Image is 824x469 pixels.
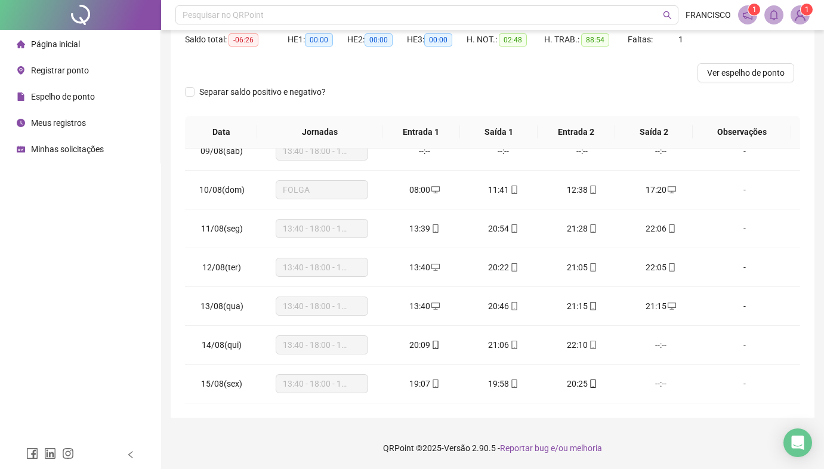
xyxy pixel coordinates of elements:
span: mobile [588,224,597,233]
span: clock-circle [17,119,25,127]
div: 20:25 [552,377,612,390]
div: --:-- [552,144,612,158]
span: Meus registros [31,118,86,128]
div: HE 1: [288,33,347,47]
span: home [17,40,25,48]
span: Versão [444,443,470,453]
div: --:-- [631,144,690,158]
span: environment [17,66,25,75]
span: 15/08(sex) [201,379,242,388]
span: mobile [509,186,519,194]
span: 13:40 - 18:00 - 19:00 - 22:00 [283,297,361,315]
div: 21:05 [552,261,612,274]
span: mobile [588,379,597,388]
span: bell [769,10,779,20]
th: Saída 2 [615,116,693,149]
span: Página inicial [31,39,80,49]
span: 00:00 [305,33,333,47]
span: desktop [666,302,676,310]
span: 02:48 [499,33,527,47]
span: 1 [752,5,757,14]
div: HE 2: [347,33,407,47]
div: --:-- [473,144,533,158]
div: - [709,183,780,196]
span: Separar saldo positivo e negativo? [195,85,331,98]
div: 13:40 [394,300,454,313]
div: 12:38 [552,183,612,196]
span: Registrar ponto [31,66,89,75]
div: 21:28 [552,222,612,235]
span: 13:40 - 18:00 - 19:00 - 22:00 [283,220,361,237]
div: 11:41 [473,183,533,196]
span: left [126,451,135,459]
div: 22:06 [631,222,690,235]
div: - [709,300,780,313]
span: search [663,11,672,20]
div: HE 3: [407,33,467,47]
div: - [709,338,780,351]
span: 13:40 - 18:00 - 19:00 - 22:00 [283,336,361,354]
span: desktop [430,186,440,194]
span: file [17,92,25,101]
span: 13/08(qua) [200,301,243,311]
span: notification [742,10,753,20]
div: - [709,144,780,158]
th: Jornadas [257,116,382,149]
div: H. NOT.: [467,33,544,47]
div: 22:10 [552,338,612,351]
span: mobile [509,224,519,233]
span: mobile [588,302,597,310]
span: schedule [17,145,25,153]
div: 21:15 [631,300,690,313]
span: 00:00 [424,33,452,47]
sup: Atualize o seu contato no menu Meus Dados [801,4,813,16]
span: 1 [678,35,683,44]
div: 22:05 [631,261,690,274]
span: linkedin [44,448,56,459]
span: mobile [430,341,440,349]
span: 14/08(qui) [202,340,242,350]
div: - [709,377,780,390]
div: 08:00 [394,183,454,196]
img: 88472 [791,6,809,24]
th: Observações [693,116,791,149]
span: 09/08(sáb) [200,146,243,156]
div: Saldo total: [185,33,288,47]
span: mobile [509,302,519,310]
span: mobile [588,341,597,349]
div: - [709,261,780,274]
span: Ver espelho de ponto [707,66,785,79]
span: mobile [588,186,597,194]
div: 19:07 [394,377,454,390]
span: 11/08(seg) [201,224,243,233]
span: 13:40 - 18:00 - 19:00 - 22:00 [283,258,361,276]
span: mobile [509,379,519,388]
span: mobile [430,224,440,233]
span: 00:00 [365,33,393,47]
span: 1 [805,5,809,14]
span: mobile [509,263,519,271]
th: Entrada 2 [538,116,615,149]
span: mobile [430,379,440,388]
span: desktop [430,302,440,310]
span: mobile [666,224,676,233]
div: --:-- [631,338,690,351]
span: facebook [26,448,38,459]
div: Open Intercom Messenger [783,428,812,457]
div: 20:09 [394,338,454,351]
span: 13:40 - 18:00 - 19:00 - 22:00 [283,142,361,160]
span: mobile [588,263,597,271]
div: 20:46 [473,300,533,313]
div: 13:40 [394,261,454,274]
span: -06:26 [229,33,258,47]
span: 13:40 - 18:00 - 19:00 - 22:00 [283,375,361,393]
div: 21:06 [473,338,533,351]
div: 19:58 [473,377,533,390]
span: Minhas solicitações [31,144,104,154]
sup: 1 [748,4,760,16]
span: FRANCISCO [686,8,731,21]
footer: QRPoint © 2025 - 2.90.5 - [161,427,824,469]
span: Reportar bug e/ou melhoria [500,443,602,453]
span: mobile [509,341,519,349]
th: Data [185,116,257,149]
